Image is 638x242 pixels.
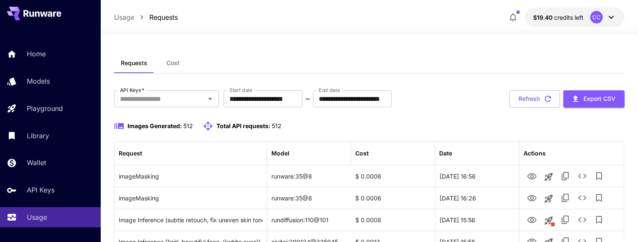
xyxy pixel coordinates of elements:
span: Requests [121,59,147,67]
div: rundiffusion:110@101 [267,209,351,231]
div: Click to copy prompt [119,209,263,231]
span: Total API requests: [216,122,271,129]
button: View Image [523,211,540,228]
button: Add to library [591,189,607,206]
div: $19.39542 [533,13,583,22]
p: Wallet [27,158,46,168]
button: Copy TaskUUID [557,168,574,184]
button: Open [204,93,216,105]
span: 512 [183,122,193,129]
button: Export CSV [563,90,625,108]
div: Date [439,150,452,157]
p: Models [27,76,50,86]
button: $19.39542CC [525,8,625,27]
button: Copy TaskUUID [557,211,574,228]
div: 31 Aug, 2025 15:56 [435,209,519,231]
button: This request includes a reference image. Clicking this will load all other parameters, but for pr... [540,212,557,229]
span: Cost [167,59,180,67]
div: $ 0.0008 [351,209,435,231]
label: API Keys [120,87,144,94]
span: credits left [554,14,583,21]
a: Usage [114,12,134,22]
button: See details [574,189,591,206]
a: Requests [149,12,178,22]
div: Click to copy prompt [119,166,263,187]
div: $ 0.0006 [351,165,435,187]
div: CC [590,11,603,24]
p: Library [27,131,49,141]
div: runware:35@8 [267,165,351,187]
button: Launch in playground [540,190,557,207]
button: View Image [523,189,540,206]
button: Refresh [509,90,560,108]
p: ~ [305,94,310,104]
span: Images Generated: [128,122,182,129]
div: 31 Aug, 2025 16:26 [435,187,519,209]
div: Cost [355,150,369,157]
p: Home [27,49,46,59]
button: Add to library [591,168,607,184]
div: Actions [523,150,546,157]
span: $19.40 [533,14,554,21]
span: 512 [272,122,281,129]
button: Launch in playground [540,168,557,185]
p: Usage [27,212,47,222]
div: Request [119,150,142,157]
button: See details [574,168,591,184]
button: View Image [523,167,540,184]
label: Start date [229,87,253,94]
button: Add to library [591,211,607,228]
div: runware:35@8 [267,187,351,209]
label: End date [319,87,340,94]
button: Copy TaskUUID [557,189,574,206]
div: $ 0.0006 [351,187,435,209]
div: Model [271,150,289,157]
div: 31 Aug, 2025 16:56 [435,165,519,187]
button: See details [574,211,591,228]
p: Playground [27,103,63,113]
nav: breadcrumb [114,12,178,22]
p: API Keys [27,185,55,195]
div: Click to copy prompt [119,187,263,209]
